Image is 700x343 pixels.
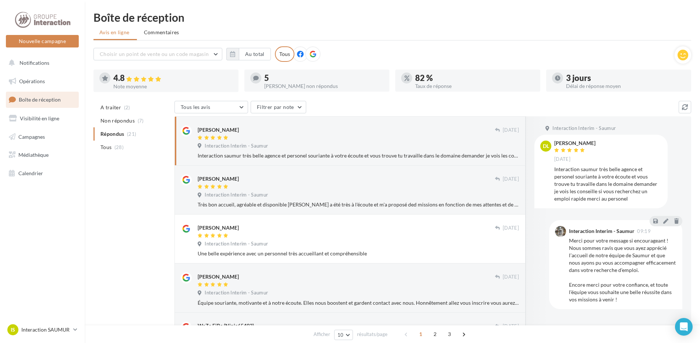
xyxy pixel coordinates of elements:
div: Interaction saumur très belle agence et personel souriante à votre écoute et vous trouve tu trava... [554,166,662,202]
span: Calendrier [18,170,43,176]
div: Interaction saumur très belle agence et personel souriante à votre écoute et vous trouve tu trava... [198,152,519,159]
span: 1 [415,328,427,340]
a: Boîte de réception [4,92,80,107]
div: Interaction Interim - Saumur [569,229,634,234]
button: Filtrer par note [251,101,306,113]
div: 82 % [415,74,534,82]
span: (7) [138,118,144,124]
span: (28) [114,144,124,150]
div: Note moyenne [113,84,233,89]
span: [DATE] [554,156,570,163]
span: Interaction Interim - Saumur [552,125,616,132]
span: [DATE] [503,323,519,330]
span: Non répondus [100,117,135,124]
span: 3 [443,328,455,340]
span: résultats/page [357,331,388,338]
span: Afficher [314,331,330,338]
span: Interaction Interim - Saumur [205,290,268,296]
span: 10 [337,332,344,338]
a: Calendrier [4,166,80,181]
span: Médiathèque [18,152,49,158]
span: Interaction Interim - Saumur [205,143,268,149]
div: [PERSON_NAME] [554,141,595,146]
span: [DATE] [503,274,519,280]
div: Délai de réponse moyen [566,84,685,89]
span: Notifications [20,60,49,66]
span: Interaction Interim - Saumur [205,241,268,247]
span: Tous les avis [181,104,211,110]
button: Nouvelle campagne [6,35,79,47]
span: (2) [124,105,130,110]
span: IS [11,326,15,333]
span: Opérations [19,78,45,84]
div: Une belle expérience avec un personnel très accueillant et compréhensible [198,250,519,257]
div: [PERSON_NAME] [198,175,239,183]
div: Tous [275,46,294,62]
span: 09:19 [637,229,651,234]
span: Tous [100,144,112,151]
span: [DATE] [503,176,519,183]
button: 10 [334,330,353,340]
div: 5 [264,74,383,82]
button: Notifications [4,55,77,71]
div: 3 jours [566,74,685,82]
div: Merci pour votre message si encourageant ! Nous sommes ravis que vous ayez apprécié l’accueil de ... [569,237,676,303]
a: IS Interaction SAUMUR [6,323,79,337]
div: Boîte de réception [93,12,691,23]
span: DL [543,142,549,150]
div: WaZe FiRe (Ninja65493) [198,322,254,329]
button: Au total [239,48,271,60]
div: Open Intercom Messenger [675,318,693,336]
span: Commentaires [144,29,179,36]
button: Tous les avis [174,101,248,113]
span: [DATE] [503,127,519,134]
span: 2 [429,328,441,340]
div: [PERSON_NAME] [198,273,239,280]
span: Boîte de réception [19,96,61,103]
a: Campagnes [4,129,80,145]
div: Taux de réponse [415,84,534,89]
a: Médiathèque [4,147,80,163]
div: Très bon accueil, agréable et disponible [PERSON_NAME] a été très à l'écoute et m'a proposé ded m... [198,201,519,208]
div: [PERSON_NAME] non répondus [264,84,383,89]
a: Opérations [4,74,80,89]
span: A traiter [100,104,121,111]
button: Au total [226,48,271,60]
span: Choisir un point de vente ou un code magasin [100,51,209,57]
span: Campagnes [18,133,45,139]
div: 4.8 [113,74,233,82]
p: Interaction SAUMUR [21,326,70,333]
div: [PERSON_NAME] [198,126,239,134]
span: [DATE] [503,225,519,231]
a: Visibilité en ligne [4,111,80,126]
span: Visibilité en ligne [20,115,59,121]
span: Interaction Interim - Saumur [205,192,268,198]
button: Choisir un point de vente ou un code magasin [93,48,222,60]
div: [PERSON_NAME] [198,224,239,231]
div: Équipe souriante, motivante et à notre écoute. Elles nous boostent et gardent contact avec nous. ... [198,299,519,307]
